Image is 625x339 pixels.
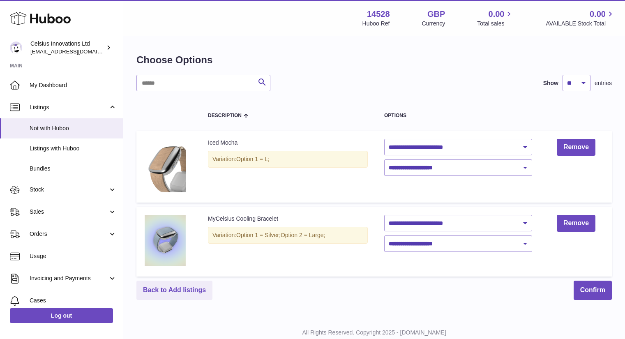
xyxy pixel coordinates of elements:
a: 0.00 Total sales [477,9,514,28]
div: Variation: [208,227,368,244]
div: Huboo Ref [362,20,390,28]
span: Not with Huboo [30,125,117,132]
label: Show [543,79,558,87]
span: Orders [30,230,108,238]
div: MyCelsius Cooling Bracelet [208,215,368,223]
div: Variation: [208,151,368,168]
img: aonghus@mycelsius.co.uk [10,42,22,54]
span: Bundles [30,165,117,173]
span: My Dashboard [30,81,117,89]
h1: Choose Options [136,53,612,67]
span: Option 1 = L; [236,156,270,162]
strong: GBP [427,9,445,20]
span: AVAILABLE Stock Total [546,20,615,28]
img: 3_d144d7d2-1ab6-4c5a-8403-a4b2bd70a70d.png [145,139,186,192]
a: Log out [10,308,113,323]
a: 0.00 AVAILABLE Stock Total [546,9,615,28]
span: Listings with Huboo [30,145,117,152]
span: Stock [30,186,108,194]
span: Usage [30,252,117,260]
span: Total sales [477,20,514,28]
div: Iced Mocha [208,139,368,147]
img: 4_3cc7cad8-4522-4b8b-a252-4b9b945c2497.png [145,215,186,266]
strong: 14528 [367,9,390,20]
span: Listings [30,104,108,111]
span: Sales [30,208,108,216]
span: Cases [30,297,117,304]
button: Confirm [574,281,612,300]
a: Remove [557,139,595,156]
div: Options [384,113,532,118]
p: All Rights Reserved. Copyright 2025 - [DOMAIN_NAME] [130,329,618,337]
span: Invoicing and Payments [30,274,108,282]
a: Remove [557,215,595,232]
span: Description [208,113,242,118]
span: Option 1 = Silver; [236,232,281,238]
div: Celsius Innovations Ltd [30,40,104,55]
span: entries [595,79,612,87]
div: Currency [422,20,445,28]
span: 0.00 [489,9,505,20]
a: Back to Add listings [136,281,212,300]
span: [EMAIL_ADDRESS][DOMAIN_NAME] [30,48,121,55]
span: 0.00 [590,9,606,20]
span: Option 2 = Large; [281,232,325,238]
